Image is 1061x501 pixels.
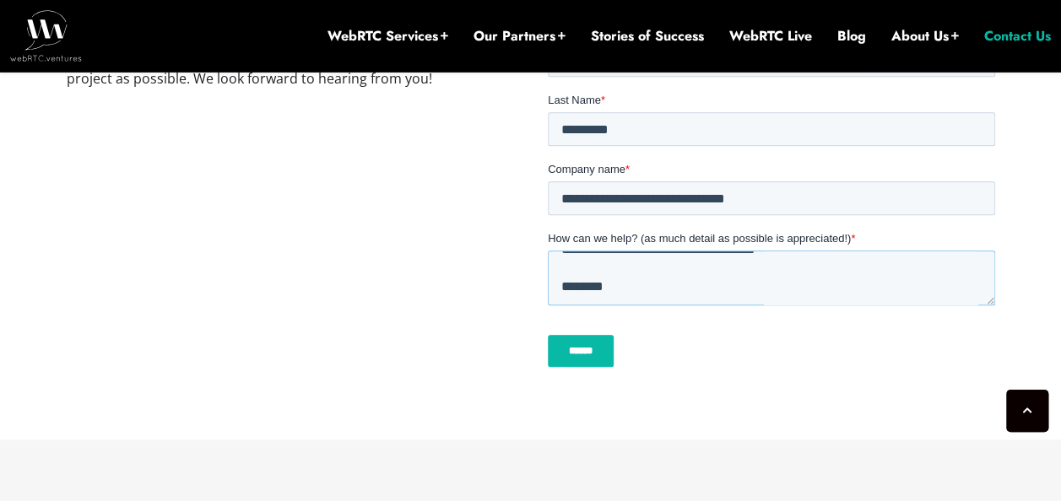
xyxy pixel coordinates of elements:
[474,27,566,46] a: Our Partners
[891,27,959,46] a: About Us
[328,27,448,46] a: WebRTC Services
[67,105,514,357] iframe: The Complexity of WebRTC
[729,27,812,46] a: WebRTC Live
[837,27,866,46] a: Blog
[591,27,704,46] a: Stories of Success
[984,27,1051,46] a: Contact Us
[10,10,82,61] img: WebRTC.ventures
